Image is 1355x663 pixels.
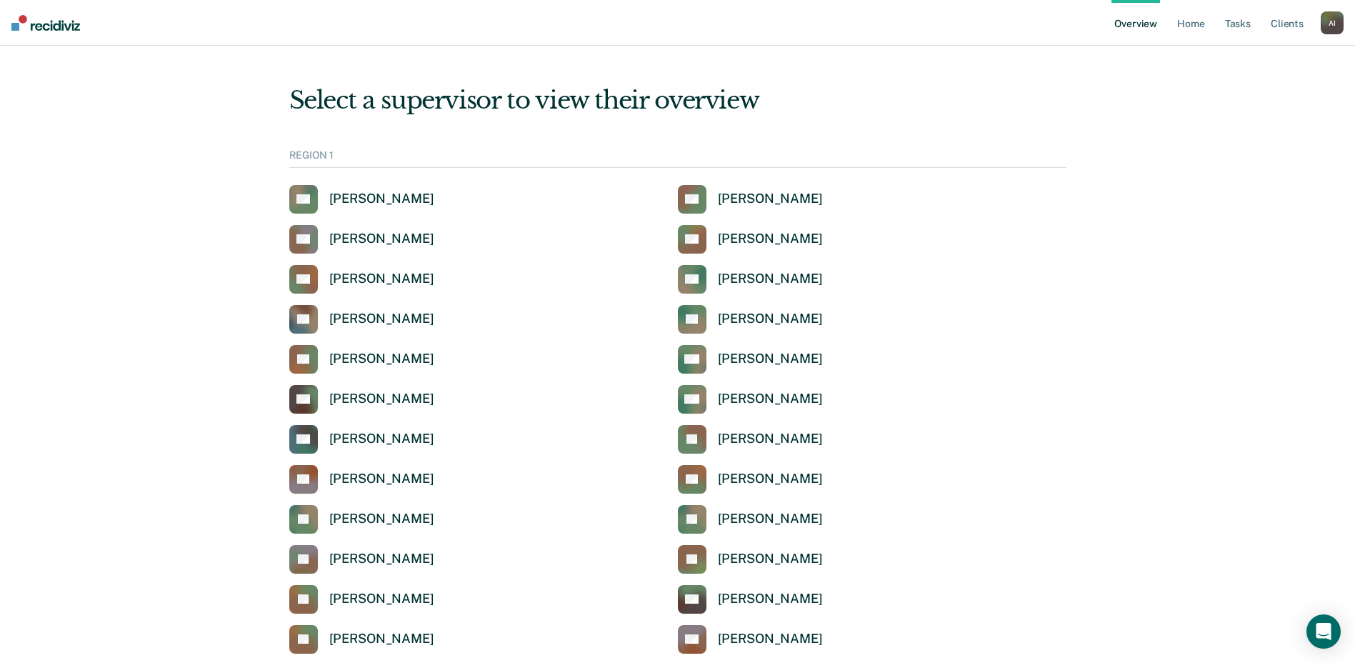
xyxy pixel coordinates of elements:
a: [PERSON_NAME] [289,505,434,534]
div: [PERSON_NAME] [329,391,434,407]
div: [PERSON_NAME] [718,431,823,447]
div: [PERSON_NAME] [329,231,434,247]
a: [PERSON_NAME] [289,545,434,574]
div: [PERSON_NAME] [329,511,434,527]
a: [PERSON_NAME] [678,225,823,254]
a: [PERSON_NAME] [289,345,434,374]
img: Recidiviz [11,15,80,31]
div: [PERSON_NAME] [329,631,434,647]
a: [PERSON_NAME] [678,385,823,414]
div: Open Intercom Messenger [1306,614,1341,649]
div: A I [1321,11,1344,34]
div: [PERSON_NAME] [329,551,434,567]
div: [PERSON_NAME] [718,511,823,527]
div: [PERSON_NAME] [329,431,434,447]
a: [PERSON_NAME] [678,625,823,654]
a: [PERSON_NAME] [678,505,823,534]
a: [PERSON_NAME] [289,465,434,494]
div: [PERSON_NAME] [329,271,434,287]
a: [PERSON_NAME] [678,345,823,374]
a: [PERSON_NAME] [289,425,434,454]
a: [PERSON_NAME] [678,265,823,294]
a: [PERSON_NAME] [289,385,434,414]
div: [PERSON_NAME] [718,391,823,407]
a: [PERSON_NAME] [678,185,823,214]
div: [PERSON_NAME] [718,271,823,287]
a: [PERSON_NAME] [289,305,434,334]
div: [PERSON_NAME] [718,591,823,607]
a: [PERSON_NAME] [289,185,434,214]
div: [PERSON_NAME] [718,471,823,487]
div: [PERSON_NAME] [329,471,434,487]
a: [PERSON_NAME] [678,425,823,454]
div: [PERSON_NAME] [718,231,823,247]
div: [PERSON_NAME] [718,351,823,367]
div: [PERSON_NAME] [329,591,434,607]
div: REGION 1 [289,149,1066,168]
div: [PERSON_NAME] [329,191,434,207]
a: [PERSON_NAME] [678,585,823,614]
div: [PERSON_NAME] [329,351,434,367]
a: [PERSON_NAME] [678,465,823,494]
a: [PERSON_NAME] [289,265,434,294]
a: [PERSON_NAME] [289,585,434,614]
a: [PERSON_NAME] [678,305,823,334]
button: AI [1321,11,1344,34]
a: [PERSON_NAME] [289,625,434,654]
a: [PERSON_NAME] [678,545,823,574]
div: Select a supervisor to view their overview [289,86,1066,115]
div: [PERSON_NAME] [718,551,823,567]
div: [PERSON_NAME] [718,631,823,647]
div: [PERSON_NAME] [329,311,434,327]
div: [PERSON_NAME] [718,311,823,327]
a: [PERSON_NAME] [289,225,434,254]
div: [PERSON_NAME] [718,191,823,207]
